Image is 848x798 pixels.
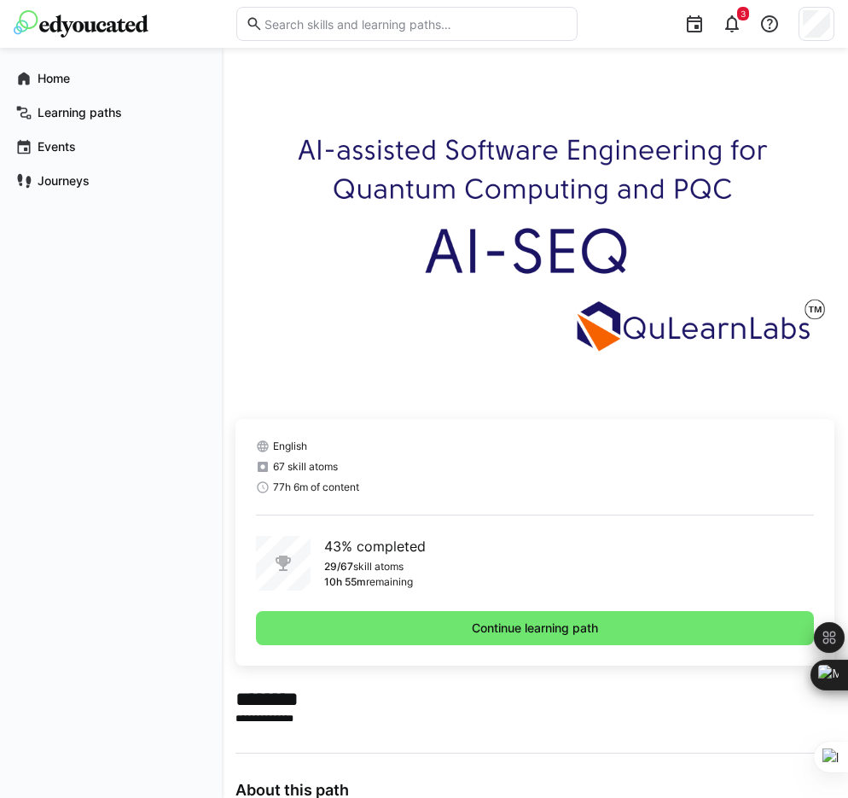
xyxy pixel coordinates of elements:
span: 67 skill atoms [273,460,338,474]
span: Continue learning path [469,620,601,637]
p: skill atoms [353,560,404,574]
p: 10h 55m [324,575,366,589]
span: 77h 6m of content [273,481,359,494]
p: 29/67 [324,560,353,574]
span: English [273,440,307,453]
p: remaining [366,575,413,589]
p: 43% completed [324,536,426,556]
input: Search skills and learning paths… [263,16,568,32]
span: 3 [741,9,746,19]
button: Continue learning path [256,611,814,645]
